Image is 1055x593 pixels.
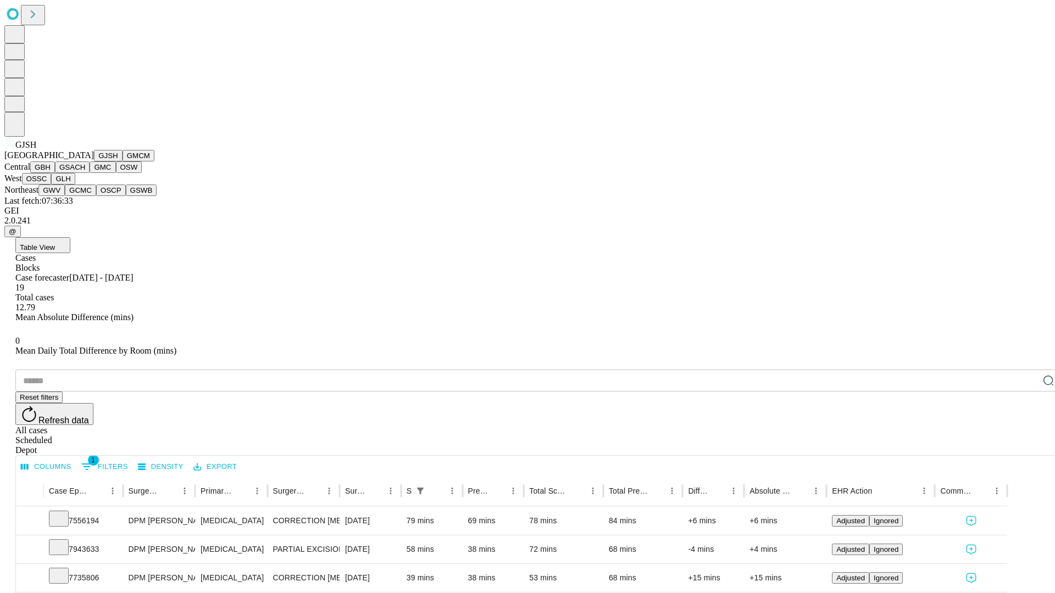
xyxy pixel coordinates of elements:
button: GSWB [126,184,157,196]
button: Table View [15,237,70,253]
span: Ignored [874,517,898,525]
button: Sort [234,483,249,499]
span: [GEOGRAPHIC_DATA] [4,150,94,160]
span: Total cases [15,293,54,302]
button: Menu [917,483,932,499]
span: GJSH [15,140,36,149]
button: Sort [306,483,321,499]
button: Select columns [18,458,74,475]
button: Menu [177,483,192,499]
button: Sort [90,483,105,499]
button: Adjusted [832,544,869,555]
div: [DATE] [345,564,396,592]
div: 68 mins [609,535,678,563]
div: Absolute Difference [749,486,792,495]
button: Sort [490,483,506,499]
div: 7943633 [49,535,118,563]
span: Ignored [874,574,898,582]
span: 0 [15,336,20,345]
div: Surgery Name [273,486,305,495]
div: Predicted In Room Duration [468,486,490,495]
button: Menu [383,483,398,499]
button: @ [4,226,21,237]
div: 38 mins [468,564,519,592]
span: Adjusted [836,517,865,525]
span: Central [4,162,30,171]
div: [MEDICAL_DATA] [201,535,262,563]
span: Refresh data [38,416,89,425]
button: GJSH [94,150,123,161]
div: +4 mins [749,535,821,563]
div: Case Epic Id [49,486,88,495]
button: Show filters [79,458,131,475]
div: EHR Action [832,486,872,495]
button: Sort [974,483,989,499]
div: Total Predicted Duration [609,486,648,495]
button: GWV [38,184,65,196]
button: GMC [90,161,115,173]
button: GMCM [123,150,154,161]
div: Surgeon Name [129,486,160,495]
button: Expand [21,569,38,588]
span: Table View [20,243,55,251]
button: Menu [105,483,120,499]
div: [DATE] [345,535,396,563]
button: GLH [51,173,75,184]
button: Adjusted [832,572,869,584]
span: 12.79 [15,303,35,312]
button: Sort [793,483,808,499]
span: Case forecaster [15,273,69,282]
span: Northeast [4,185,38,194]
button: Sort [570,483,585,499]
div: Difference [688,486,709,495]
button: Reset filters [15,391,63,403]
button: Menu [585,483,601,499]
button: Menu [506,483,521,499]
button: GCMC [65,184,96,196]
button: Export [191,458,240,475]
div: 79 mins [407,507,457,535]
button: Menu [445,483,460,499]
div: +15 mins [749,564,821,592]
div: DPM [PERSON_NAME] [PERSON_NAME] [129,564,190,592]
button: Sort [162,483,177,499]
button: Sort [429,483,445,499]
div: [DATE] [345,507,396,535]
span: Reset filters [20,393,58,401]
button: Sort [873,483,889,499]
div: 2.0.241 [4,216,1051,226]
div: +15 mins [688,564,738,592]
button: Menu [808,483,824,499]
button: Sort [710,483,726,499]
span: [DATE] - [DATE] [69,273,133,282]
div: Comments [940,486,972,495]
div: CORRECTION [MEDICAL_DATA], DOUBLE [MEDICAL_DATA] [273,507,334,535]
button: OSSC [22,173,52,184]
div: +6 mins [688,507,738,535]
button: Refresh data [15,403,93,425]
button: Show filters [413,483,428,499]
div: 84 mins [609,507,678,535]
button: GSACH [55,161,90,173]
div: 1 active filter [413,483,428,499]
div: GEI [4,206,1051,216]
button: Menu [989,483,1004,499]
span: 1 [88,455,99,466]
button: Expand [21,540,38,560]
div: +6 mins [749,507,821,535]
div: DPM [PERSON_NAME] [PERSON_NAME] [129,535,190,563]
div: [MEDICAL_DATA] [201,507,262,535]
button: Ignored [869,515,903,527]
div: 39 mins [407,564,457,592]
button: Density [135,458,186,475]
button: Sort [368,483,383,499]
div: 38 mins [468,535,519,563]
button: Ignored [869,572,903,584]
button: Expand [21,512,38,531]
div: CORRECTION [MEDICAL_DATA] [273,564,334,592]
div: 69 mins [468,507,519,535]
div: -4 mins [688,535,738,563]
div: Surgery Date [345,486,367,495]
div: 53 mins [529,564,598,592]
div: Total Scheduled Duration [529,486,569,495]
